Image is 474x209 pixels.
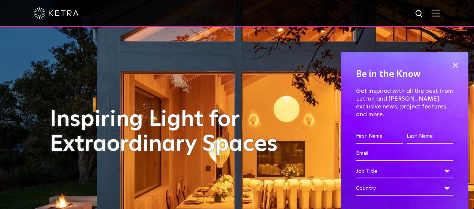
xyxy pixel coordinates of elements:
[432,9,440,16] img: Hamburger%20Nav.svg
[356,67,453,82] h4: Be in the Know
[356,164,453,178] div: Job Title
[356,87,453,118] p: Get inspired with all the best from Lutron and [PERSON_NAME]: exclusive news, project features, a...
[356,129,403,144] input: First Name
[407,129,453,144] input: Last Name
[415,9,424,19] img: search icon
[34,7,79,19] img: ketra-logo-2019-white
[356,147,453,161] input: Email
[356,181,453,196] div: Country
[50,107,293,157] h1: Inspiring Light for Extraordinary Spaces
